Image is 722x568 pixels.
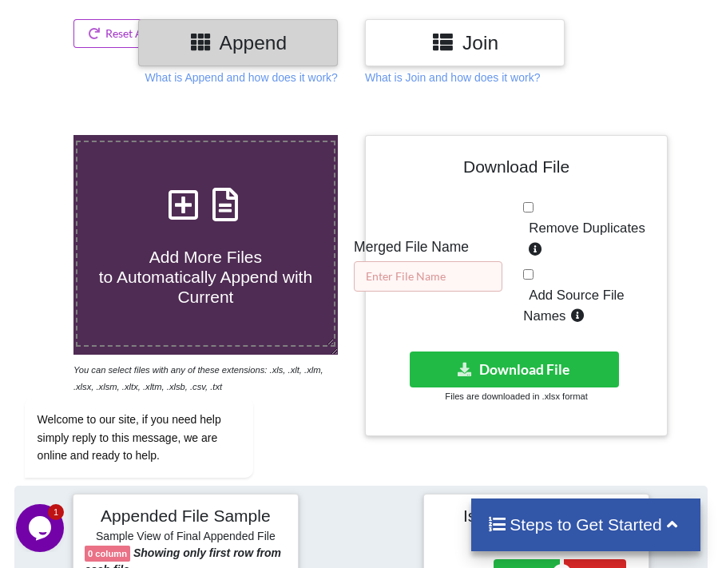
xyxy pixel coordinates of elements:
[16,253,303,496] iframe: chat widget
[523,220,645,236] span: Remove Duplicates
[377,147,656,193] h4: Download File
[365,70,540,85] p: What is Join and how does it work?
[487,514,684,534] h4: Steps to Get Started
[150,31,326,54] h3: Append
[88,549,127,558] b: 0 column
[85,506,287,528] h4: Appended File Sample
[435,506,637,546] h4: Is the file appended correctly?
[410,352,619,387] button: Download File
[523,288,624,324] span: Add Source File Names
[445,391,587,401] small: Files are downloaded in .xlsx format
[99,248,312,306] span: Add More Files to Automatically Append with Current
[354,261,502,292] input: Enter File Name
[354,239,502,256] h5: Merged File Name
[85,530,287,546] h6: Sample View of Final Appended File
[377,31,553,54] h3: Join
[73,19,192,48] button: Reset Append
[16,504,67,552] iframe: chat widget
[145,70,338,85] p: What is Append and how does it work?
